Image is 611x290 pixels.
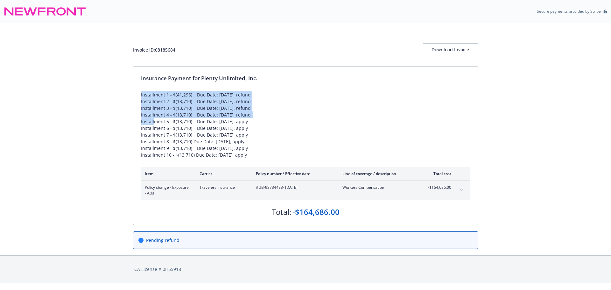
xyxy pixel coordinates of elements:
div: Total: [272,207,291,217]
div: Carrier [200,171,246,176]
span: Travelers Insurance [200,185,246,190]
div: -$164,686.00 [292,207,340,217]
div: Policy change - Exposure - AddTravelers Insurance#UB-9S734483- [DATE]Workers Compensation-$164,68... [141,181,470,200]
span: Pending refund [146,237,179,244]
div: Invoice ID: 08185684 [133,46,175,53]
div: Policy number / Effective date [256,171,332,176]
span: Workers Compensation [342,185,417,190]
span: -$164,686.00 [427,185,451,190]
div: Download Invoice [423,44,478,56]
div: Total cost [427,171,451,176]
div: CA License # 0H55918 [134,266,477,272]
div: Item [145,171,189,176]
p: Secure payments provided by Stripe [537,9,601,14]
div: Insurance Payment for Plenty Unlimited, Inc. [141,74,470,82]
button: expand content [456,185,467,195]
div: Installment 1 - $(41,296) Due Date: [DATE], refund Installment 2 - $(13,710) Due Date: [DATE], re... [141,91,470,158]
button: Download Invoice [423,43,478,56]
span: #UB-9S734483 - [DATE] [256,185,332,190]
div: Line of coverage / description [342,171,417,176]
span: Policy change - Exposure - Add [145,185,189,196]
